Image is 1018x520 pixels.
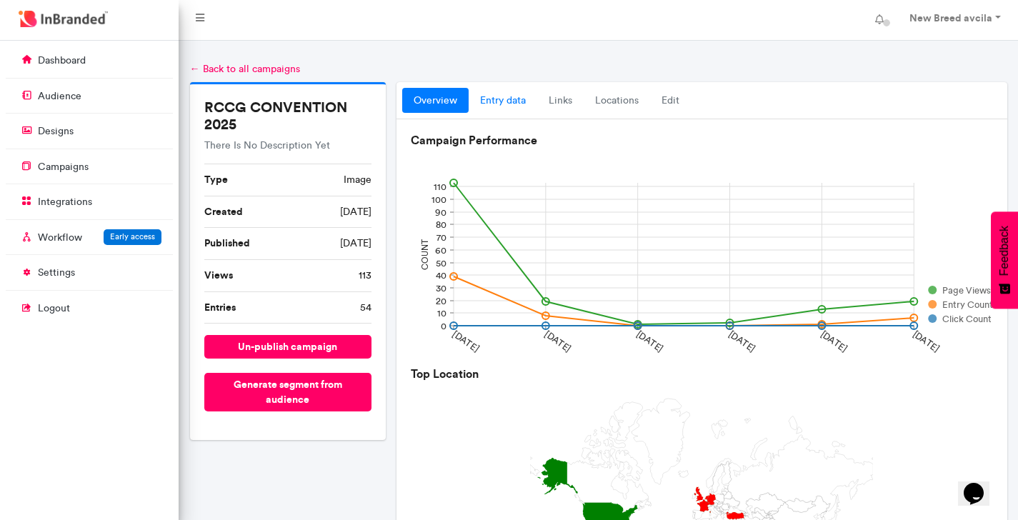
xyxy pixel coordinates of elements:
a: Edit [650,88,691,114]
span: 113 [359,269,371,283]
text: [DATE] [543,329,574,354]
a: audience [6,82,173,109]
p: There Is No Description Yet [204,139,372,153]
p: campaigns [38,160,89,174]
text: 30 [436,283,446,294]
text: 70 [436,232,446,243]
button: un-publish campaign [204,335,372,359]
button: Generate segment from audience [204,373,372,411]
span: Early access [110,231,155,241]
text: 100 [431,194,446,205]
p: audience [38,89,81,104]
span: [DATE] [340,205,371,219]
iframe: chat widget [958,463,1004,506]
a: overview [402,88,469,114]
a: settings [6,259,173,286]
a: locations [584,88,650,114]
a: designs [6,117,173,144]
text: [DATE] [635,329,666,354]
strong: New Breed avcila [909,11,992,24]
button: Feedback - Show survey [991,211,1018,309]
p: logout [38,301,70,316]
b: Created [204,205,243,218]
text: [DATE] [911,329,942,354]
span: 54 [360,301,371,315]
text: 90 [435,207,446,218]
text: 0 [441,321,446,331]
text: COUNT [420,239,430,270]
b: Views [204,269,233,281]
a: entry data [469,88,537,114]
p: settings [38,266,75,280]
text: 50 [436,258,446,269]
b: Entries [204,301,236,314]
text: 20 [436,296,446,306]
b: Type [204,173,228,186]
p: integrations [38,195,92,209]
a: integrations [6,188,173,215]
text: 60 [435,245,446,256]
a: links [537,88,584,114]
span: Feedback [998,226,1011,276]
a: dashboard [6,46,173,74]
text: 110 [434,181,446,192]
text: 80 [436,219,446,230]
p: designs [38,124,74,139]
span: [DATE] [340,236,371,251]
h6: Campaign Performance [411,134,992,147]
a: ← Back to all campaigns [190,63,300,75]
text: [DATE] [727,329,757,354]
p: Workflow [38,231,82,245]
text: [DATE] [819,329,849,354]
h5: RCCG CONVENTION 2025 [204,99,372,133]
span: image [344,173,371,187]
text: 10 [437,308,446,319]
img: InBranded Logo [15,7,111,31]
a: campaigns [6,153,173,180]
b: Published [204,236,250,249]
h6: Top Location [411,367,992,381]
a: WorkflowEarly access [6,224,173,251]
text: 40 [436,270,446,281]
text: [DATE] [451,329,481,354]
p: dashboard [38,54,86,68]
a: New Breed avcila [895,6,1012,34]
